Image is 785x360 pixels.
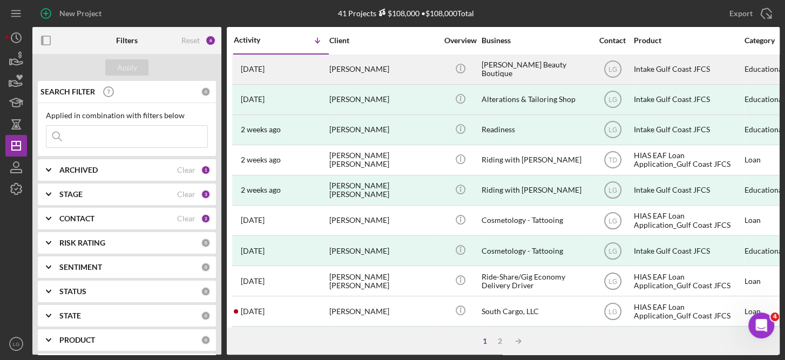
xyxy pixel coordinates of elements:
[59,263,102,271] b: SENTIMENT
[59,3,101,24] div: New Project
[329,55,437,84] div: [PERSON_NAME]
[59,214,94,223] b: CONTACT
[492,337,507,345] div: 2
[719,3,780,24] button: Export
[177,166,195,174] div: Clear
[116,36,138,45] b: Filters
[482,55,590,84] div: [PERSON_NAME] Beauty Boutique
[440,36,481,45] div: Overview
[234,36,281,44] div: Activity
[482,267,590,295] div: Ride-Share/Gig Economy Delivery Driver
[608,247,617,255] text: LG
[5,333,27,355] button: LG
[329,327,437,356] div: [PERSON_NAME]
[477,337,492,345] div: 1
[634,146,742,174] div: HIAS EAF Loan Application_Gulf Coast JFCS
[592,36,633,45] div: Contact
[201,189,211,199] div: 3
[608,277,617,285] text: LG
[241,216,265,225] time: 2025-08-19 00:20
[634,116,742,144] div: Intake Gulf Coast JFCS
[482,206,590,235] div: Cosmetology - Tattooing
[482,146,590,174] div: Riding with [PERSON_NAME]
[329,267,437,295] div: [PERSON_NAME] [PERSON_NAME]
[241,277,265,286] time: 2025-08-18 22:15
[482,297,590,325] div: South Cargo, LLC
[482,85,590,114] div: Alterations & Tailoring Shop
[201,335,211,345] div: 0
[181,36,200,45] div: Reset
[482,236,590,265] div: Cosmetology - Tattooing
[608,126,617,134] text: LG
[329,297,437,325] div: [PERSON_NAME]
[482,116,590,144] div: Readiness
[40,87,95,96] b: SEARCH FILTER
[59,239,105,247] b: RISK RATING
[634,206,742,235] div: HIAS EAF Loan Application_Gulf Coast JFCS
[608,187,617,194] text: LG
[329,146,437,174] div: [PERSON_NAME] [PERSON_NAME]
[748,313,774,338] iframe: Intercom live chat
[634,327,742,356] div: Intake Gulf Coast JFCS
[241,95,265,104] time: 2025-09-09 05:18
[634,176,742,205] div: Intake Gulf Coast JFCS
[241,65,265,73] time: 2025-09-12 16:23
[201,262,211,272] div: 0
[241,155,281,164] time: 2025-09-03 01:09
[608,96,617,104] text: LG
[482,36,590,45] div: Business
[177,214,195,223] div: Clear
[634,55,742,84] div: Intake Gulf Coast JFCS
[59,311,81,320] b: STATE
[177,190,195,199] div: Clear
[201,238,211,248] div: 0
[329,36,437,45] div: Client
[634,267,742,295] div: HIAS EAF Loan Application_Gulf Coast JFCS
[608,157,617,164] text: TD
[241,125,281,134] time: 2025-09-04 16:41
[634,36,742,45] div: Product
[329,116,437,144] div: [PERSON_NAME]
[608,66,617,73] text: LG
[201,165,211,175] div: 1
[117,59,137,76] div: Apply
[201,214,211,223] div: 2
[201,87,211,97] div: 0
[770,313,779,321] span: 4
[59,287,86,296] b: STATUS
[59,190,83,199] b: STAGE
[241,247,265,255] time: 2025-08-18 23:54
[241,186,281,194] time: 2025-09-03 01:03
[205,35,216,46] div: 6
[201,287,211,296] div: 0
[46,111,208,120] div: Applied in combination with filters below
[241,307,265,316] time: 2025-08-17 23:05
[634,236,742,265] div: Intake Gulf Coast JFCS
[729,3,753,24] div: Export
[13,341,20,347] text: LG
[482,176,590,205] div: Riding with [PERSON_NAME]
[201,311,211,321] div: 0
[482,327,590,356] div: [PERSON_NAME]
[59,336,95,344] b: PRODUCT
[32,3,112,24] button: New Project
[634,297,742,325] div: HIAS EAF Loan Application_Gulf Coast JFCS
[59,166,98,174] b: ARCHIVED
[329,236,437,265] div: [PERSON_NAME]
[329,206,437,235] div: [PERSON_NAME]
[608,308,617,315] text: LG
[105,59,148,76] button: Apply
[329,176,437,205] div: [PERSON_NAME] [PERSON_NAME]
[376,9,419,18] div: $108,000
[634,85,742,114] div: Intake Gulf Coast JFCS
[329,85,437,114] div: [PERSON_NAME]
[608,217,617,225] text: LG
[338,9,474,18] div: 41 Projects • $108,000 Total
